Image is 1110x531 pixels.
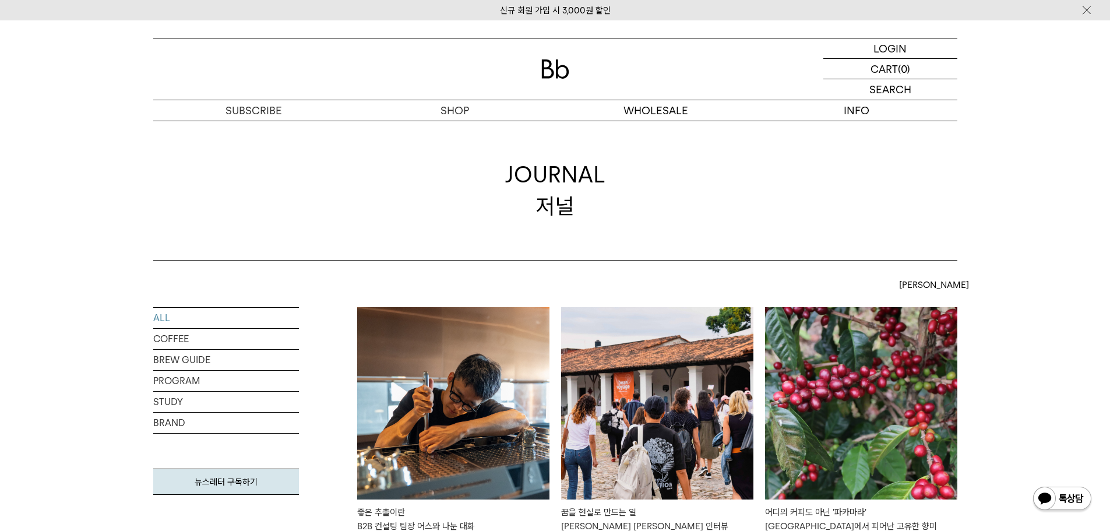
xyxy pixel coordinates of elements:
div: JOURNAL 저널 [505,159,605,221]
img: 로고 [541,59,569,79]
p: (0) [898,59,910,79]
img: 카카오톡 채널 1:1 채팅 버튼 [1032,486,1093,514]
a: COFFEE [153,329,299,349]
img: 좋은 추출이란B2B 컨설팅 팀장 어스와 나눈 대화 [357,307,549,500]
a: LOGIN [823,38,957,59]
a: ALL [153,308,299,328]
p: CART [871,59,898,79]
p: LOGIN [873,38,907,58]
p: WHOLESALE [555,100,756,121]
img: 꿈을 현실로 만드는 일빈보야지 탁승희 대표 인터뷰 [561,307,753,500]
a: 뉴스레터 구독하기 [153,469,299,495]
img: 어디의 커피도 아닌 '파카마라'엘살바도르에서 피어난 고유한 향미 [765,307,957,500]
a: PROGRAM [153,371,299,391]
a: SHOP [354,100,555,121]
a: BREW GUIDE [153,350,299,370]
p: INFO [756,100,957,121]
a: STUDY [153,392,299,412]
a: 신규 회원 가입 시 3,000원 할인 [500,5,611,16]
a: CART (0) [823,59,957,79]
a: SUBSCRIBE [153,100,354,121]
span: [PERSON_NAME] [899,278,969,292]
a: BRAND [153,413,299,433]
p: SEARCH [869,79,911,100]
